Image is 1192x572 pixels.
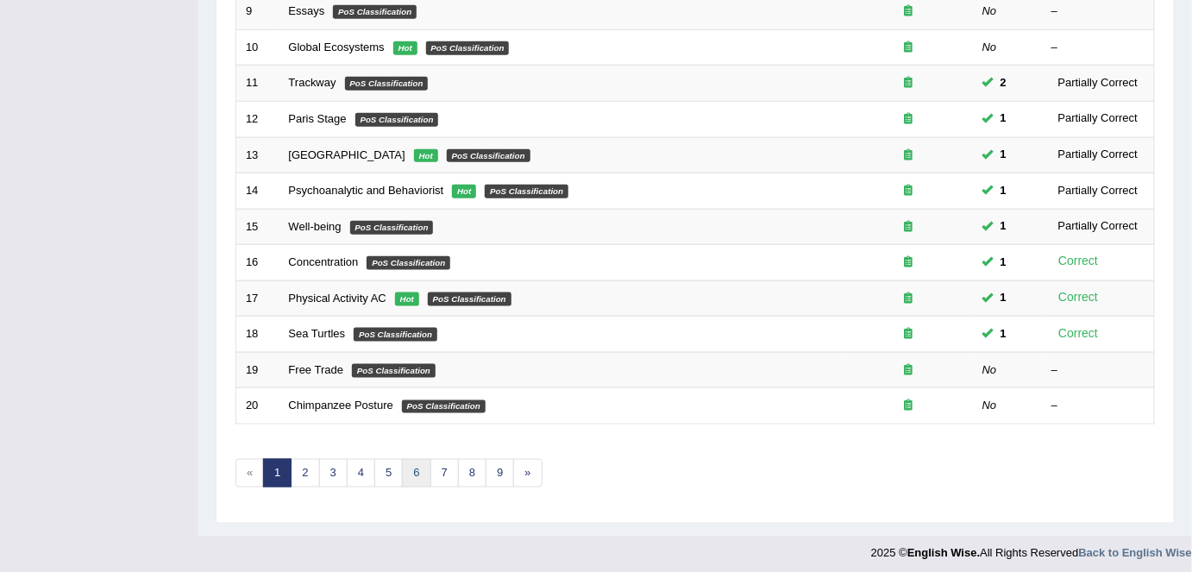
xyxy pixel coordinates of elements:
[853,111,963,128] div: Exam occurring question
[994,146,1013,164] span: You can still take this question
[982,399,997,412] em: No
[1051,362,1145,379] div: –
[289,76,336,89] a: Trackway
[236,245,279,281] td: 16
[236,280,279,317] td: 17
[1051,288,1106,308] div: Correct
[355,113,439,127] em: PoS Classification
[402,459,430,487] a: 6
[333,5,417,19] em: PoS Classification
[430,459,459,487] a: 7
[1051,252,1106,272] div: Correct
[853,148,963,164] div: Exam occurring question
[236,317,279,353] td: 18
[354,328,437,342] em: PoS Classification
[994,110,1013,128] span: You can still take this question
[452,185,476,198] em: Hot
[289,4,325,17] a: Essays
[350,221,434,235] em: PoS Classification
[235,459,264,487] span: «
[1051,324,1106,344] div: Correct
[1051,74,1145,92] div: Partially Correct
[485,185,568,198] em: PoS Classification
[374,459,403,487] a: 5
[994,254,1013,272] span: You can still take this question
[289,292,386,305] a: Physical Activity AC
[291,459,319,487] a: 2
[289,220,342,233] a: Well-being
[982,41,997,53] em: No
[236,388,279,424] td: 20
[853,219,963,236] div: Exam occurring question
[236,137,279,173] td: 13
[289,363,344,376] a: Free Trade
[414,149,438,163] em: Hot
[393,41,417,55] em: Hot
[289,255,359,268] a: Concentration
[1051,146,1145,164] div: Partially Correct
[447,149,530,163] em: PoS Classification
[236,29,279,66] td: 10
[853,326,963,343] div: Exam occurring question
[871,537,1192,562] div: 2025 © All Rights Reserved
[853,3,963,20] div: Exam occurring question
[263,459,292,487] a: 1
[994,325,1013,343] span: You can still take this question
[994,289,1013,307] span: You can still take this question
[853,398,963,414] div: Exam occurring question
[513,459,542,487] a: »
[994,217,1013,236] span: You can still take this question
[458,459,486,487] a: 8
[426,41,510,55] em: PoS Classification
[236,352,279,388] td: 19
[428,292,511,306] em: PoS Classification
[236,66,279,102] td: 11
[289,327,346,340] a: Sea Turtles
[367,256,450,270] em: PoS Classification
[1051,40,1145,56] div: –
[236,209,279,245] td: 15
[1051,398,1145,414] div: –
[347,459,375,487] a: 4
[1079,547,1192,560] a: Back to English Wise
[853,362,963,379] div: Exam occurring question
[236,173,279,210] td: 14
[994,182,1013,200] span: You can still take this question
[486,459,514,487] a: 9
[236,101,279,137] td: 12
[994,74,1013,92] span: You can still take this question
[345,77,429,91] em: PoS Classification
[289,41,385,53] a: Global Ecosystems
[352,364,436,378] em: PoS Classification
[853,291,963,307] div: Exam occurring question
[982,4,997,17] em: No
[395,292,419,306] em: Hot
[289,184,444,197] a: Psychoanalytic and Behaviorist
[319,459,348,487] a: 3
[289,112,347,125] a: Paris Stage
[289,148,405,161] a: [GEOGRAPHIC_DATA]
[1051,3,1145,20] div: –
[853,183,963,199] div: Exam occurring question
[853,255,963,271] div: Exam occurring question
[1051,110,1145,128] div: Partially Correct
[853,75,963,91] div: Exam occurring question
[289,399,393,412] a: Chimpanzee Posture
[907,547,980,560] strong: English Wise.
[1051,217,1145,236] div: Partially Correct
[982,363,997,376] em: No
[853,40,963,56] div: Exam occurring question
[1051,182,1145,200] div: Partially Correct
[402,400,486,414] em: PoS Classification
